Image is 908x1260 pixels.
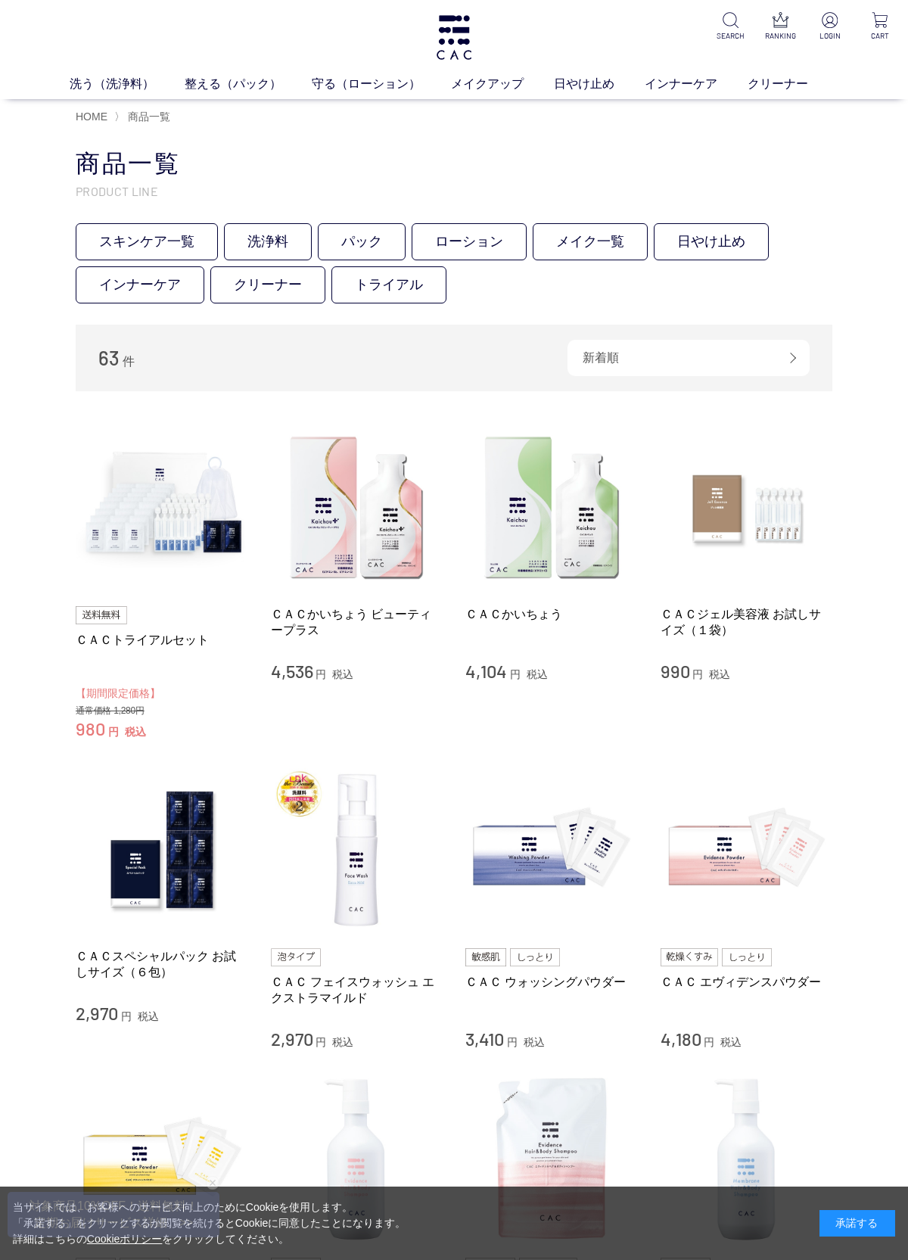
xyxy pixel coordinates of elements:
span: 円 [316,1036,326,1048]
span: 税込 [332,668,353,680]
img: ＣＡＣ クラシックパウダー [76,1073,248,1246]
img: ＣＡＣジェル美容液 お試しサイズ（１袋） [661,422,833,594]
a: CART [864,12,896,42]
span: 税込 [524,1036,545,1048]
span: 円 [121,1010,132,1022]
span: 2,970 [76,1002,118,1024]
a: メイク一覧 [533,223,648,260]
a: LOGIN [814,12,846,42]
span: 990 [661,660,690,682]
a: ＣＡＣジェル美容液 お試しサイズ（１袋） [661,606,833,639]
div: 承諾する [819,1210,895,1237]
a: クリーナー [210,266,325,303]
a: トライアル [331,266,446,303]
img: 送料無料 [76,606,127,624]
img: ＣＡＣスペシャルパック お試しサイズ（６包） [76,764,248,936]
p: PRODUCT LINE [76,183,832,199]
span: 税込 [332,1036,353,1048]
span: 63 [98,346,120,369]
span: 件 [123,355,135,368]
a: 日やけ止め [654,223,769,260]
div: 【期間限定価格】 [76,685,248,702]
a: 守る（ローション） [312,75,451,93]
span: 税込 [125,726,146,738]
img: 乾燥くすみ [661,948,719,966]
div: 通常価格 1,280円 [76,705,248,717]
img: logo [434,15,474,60]
a: メイクアップ [451,75,554,93]
a: ＣＡＣ フェイスウォッシュ エクストラマイルド [271,974,443,1006]
span: 4,104 [465,660,507,682]
span: 980 [76,717,105,739]
a: ローション [412,223,527,260]
a: 洗う（洗浄料） [70,75,185,93]
p: CART [864,30,896,42]
span: 円 [704,1036,714,1048]
span: 円 [108,726,119,738]
p: LOGIN [814,30,846,42]
img: 泡タイプ [271,948,321,966]
div: 新着順 [567,340,810,376]
span: 4,180 [661,1028,701,1050]
p: RANKING [764,30,796,42]
a: ＣＡＣトライアルセット [76,632,248,648]
span: 円 [510,668,521,680]
img: しっとり [510,948,560,966]
span: 税込 [527,668,548,680]
a: SEARCH [714,12,746,42]
a: 日やけ止め [554,75,645,93]
h1: 商品一覧 [76,148,832,180]
span: 税込 [709,668,730,680]
a: ＣＡＣ エヴィデンスパウダー [661,974,833,990]
a: HOME [76,110,107,123]
span: 円 [507,1036,518,1048]
img: ＣＡＣかいちょう ビューティープラス [271,422,443,594]
img: ＣＡＣ エヴィデンスヘア＆ボディシャンプー500ml [271,1073,443,1246]
span: 税込 [138,1010,159,1022]
span: 4,536 [271,660,313,682]
span: 3,410 [465,1028,504,1050]
a: インナーケア [645,75,748,93]
img: しっとり [722,948,772,966]
a: インナーケア [76,266,204,303]
p: SEARCH [714,30,746,42]
img: ＣＡＣ フェイスウォッシュ エクストラマイルド [271,764,443,936]
img: ＣＡＣ エヴィデンスヘア＆ボディシャンプー400mlレフィル [465,1073,638,1246]
a: スキンケア一覧 [76,223,218,260]
span: 円 [316,668,326,680]
img: ＣＡＣ エヴィデンスパウダー [661,764,833,936]
img: ＣＡＣ ウォッシングパウダー [465,764,638,936]
a: パック [318,223,406,260]
a: ＣＡＣかいちょう [465,606,638,622]
a: ＣＡＣスペシャルパック お試しサイズ（６包） [76,948,248,981]
a: 整える（パック） [185,75,312,93]
a: ＣＡＣ ウォッシングパウダー [465,974,638,990]
li: 〉 [114,110,174,124]
span: 商品一覧 [128,110,170,123]
img: ＣＡＣ メンブレンヘア＆ボディシャンプー500ml [661,1073,833,1246]
a: クリーナー [748,75,838,93]
a: 商品一覧 [125,110,170,123]
img: ＣＡＣかいちょう [465,422,638,594]
span: 税込 [720,1036,742,1048]
img: 敏感肌 [465,948,506,966]
img: ＣＡＣトライアルセット [76,422,248,594]
a: 洗浄料 [224,223,312,260]
span: 2,970 [271,1028,313,1050]
a: ＣＡＣかいちょう ビューティープラス [271,606,443,639]
span: 円 [692,668,703,680]
a: RANKING [764,12,796,42]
